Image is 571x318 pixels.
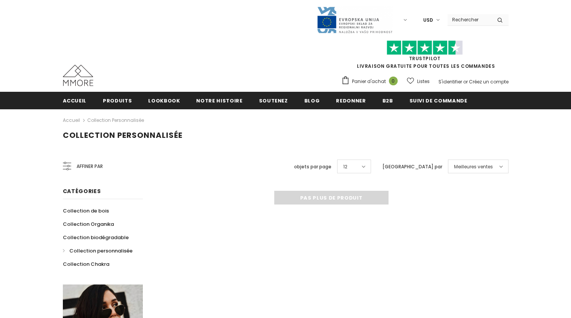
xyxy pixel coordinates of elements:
a: Listes [407,75,430,88]
label: [GEOGRAPHIC_DATA] par [382,163,442,171]
input: Search Site [448,14,491,25]
a: Collection biodégradable [63,231,129,244]
a: Créez un compte [469,78,509,85]
a: Collection personnalisée [87,117,144,123]
a: Produits [103,92,132,109]
a: Collection Chakra [63,257,109,271]
a: Notre histoire [196,92,242,109]
a: Collection Organika [63,217,114,231]
span: Collection biodégradable [63,234,129,241]
span: Suivi de commande [409,97,467,104]
label: objets par page [294,163,331,171]
a: Redonner [336,92,366,109]
img: Faites confiance aux étoiles pilotes [387,40,463,55]
a: Collection de bois [63,204,109,217]
span: LIVRAISON GRATUITE POUR TOUTES LES COMMANDES [341,44,509,69]
a: Blog [304,92,320,109]
a: Javni Razpis [317,16,393,23]
span: Notre histoire [196,97,242,104]
span: Produits [103,97,132,104]
a: B2B [382,92,393,109]
a: Lookbook [148,92,180,109]
span: Blog [304,97,320,104]
a: S'identifier [438,78,462,85]
a: soutenez [259,92,288,109]
span: soutenez [259,97,288,104]
span: Collection de bois [63,207,109,214]
span: Panier d'achat [352,78,386,85]
span: Redonner [336,97,366,104]
span: B2B [382,97,393,104]
span: Collection Organika [63,221,114,228]
span: 0 [389,77,398,85]
a: Suivi de commande [409,92,467,109]
span: Accueil [63,97,87,104]
img: Javni Razpis [317,6,393,34]
span: Collection personnalisée [69,247,133,254]
span: USD [423,16,433,24]
span: Listes [417,78,430,85]
a: Collection personnalisée [63,244,133,257]
span: Meilleures ventes [454,163,493,171]
span: or [463,78,468,85]
span: 12 [343,163,347,171]
span: Collection Chakra [63,260,109,268]
a: Panier d'achat 0 [341,76,401,87]
span: Catégories [63,187,101,195]
span: Lookbook [148,97,180,104]
a: Accueil [63,116,80,125]
a: TrustPilot [409,55,441,62]
span: Affiner par [77,162,103,171]
img: Cas MMORE [63,65,93,86]
a: Accueil [63,92,87,109]
span: Collection personnalisée [63,130,182,141]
